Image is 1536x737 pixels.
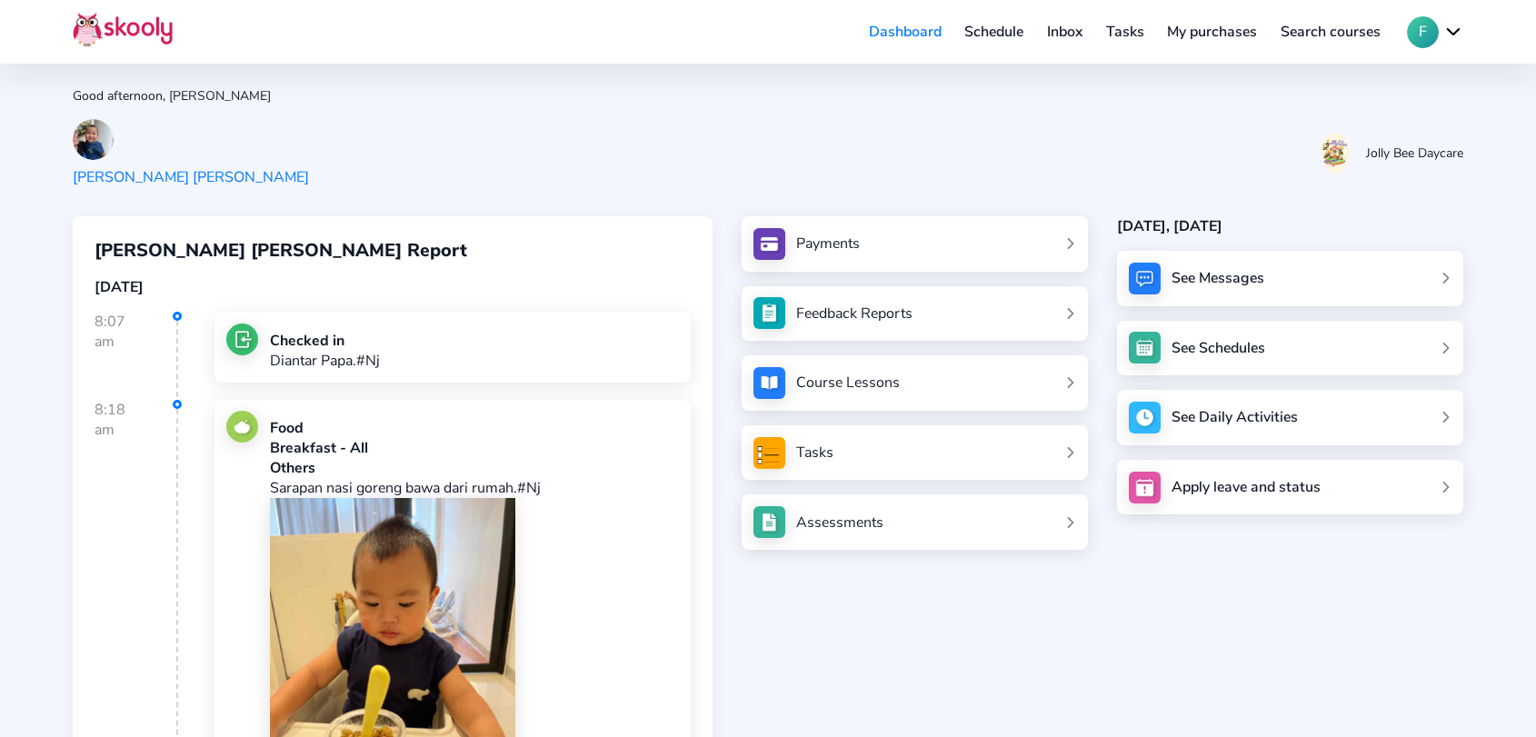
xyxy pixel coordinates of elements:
[1172,268,1264,288] div: See Messages
[95,332,176,352] div: am
[270,418,679,438] div: Food
[1172,477,1321,497] div: Apply leave and status
[73,87,1463,105] div: Good afternoon, [PERSON_NAME]
[95,277,691,297] div: [DATE]
[1117,321,1463,376] a: See Schedules
[1117,216,1463,236] div: [DATE], [DATE]
[270,478,679,498] p: Sarapan nasi goreng bawa dari rumah.#Nj
[1094,17,1156,46] a: Tasks
[857,17,953,46] a: Dashboard
[1407,16,1463,48] button: Fchevron down outline
[1129,402,1161,433] img: activity.jpg
[753,437,1077,469] a: Tasks
[753,297,785,329] img: see_atten.jpg
[753,506,785,538] img: assessments.jpg
[753,367,1077,399] a: Course Lessons
[1129,263,1161,294] img: messages.jpg
[73,119,114,160] img: 202504110724589150957335619769746266608800361541202504110745080792294527529358.jpg
[796,443,833,463] div: Tasks
[753,228,1077,260] a: Payments
[270,331,380,351] div: Checked in
[95,312,178,397] div: 8:07
[73,12,173,47] img: Skooly
[1269,17,1392,46] a: Search courses
[753,437,785,469] img: tasksForMpWeb.png
[95,238,467,263] span: [PERSON_NAME] [PERSON_NAME] Report
[753,506,1077,538] a: Assessments
[1172,407,1298,427] div: See Daily Activities
[796,234,860,254] div: Payments
[1117,390,1463,445] a: See Daily Activities
[753,297,1077,329] a: Feedback Reports
[796,373,900,393] div: Course Lessons
[796,304,913,324] div: Feedback Reports
[270,458,679,478] div: Others
[1035,17,1094,46] a: Inbox
[226,324,258,355] img: checkin.jpg
[1172,338,1265,358] div: See Schedules
[73,167,309,187] div: [PERSON_NAME] [PERSON_NAME]
[1129,332,1161,364] img: schedule.jpg
[1366,144,1463,162] div: Jolly Bee Daycare
[226,411,258,443] img: food.jpg
[1322,133,1349,174] img: 20201103140951286199961659839494hYz471L5eL1FsRFsP4.jpg
[953,17,1036,46] a: Schedule
[1117,460,1463,515] a: Apply leave and status
[270,351,380,371] p: Diantar Papa.#Nj
[1155,17,1269,46] a: My purchases
[753,367,785,399] img: courses.jpg
[95,420,176,440] div: am
[753,228,785,260] img: payments.jpg
[270,438,679,458] div: Breakfast - All
[1129,472,1161,503] img: apply_leave.jpg
[796,513,883,533] div: Assessments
